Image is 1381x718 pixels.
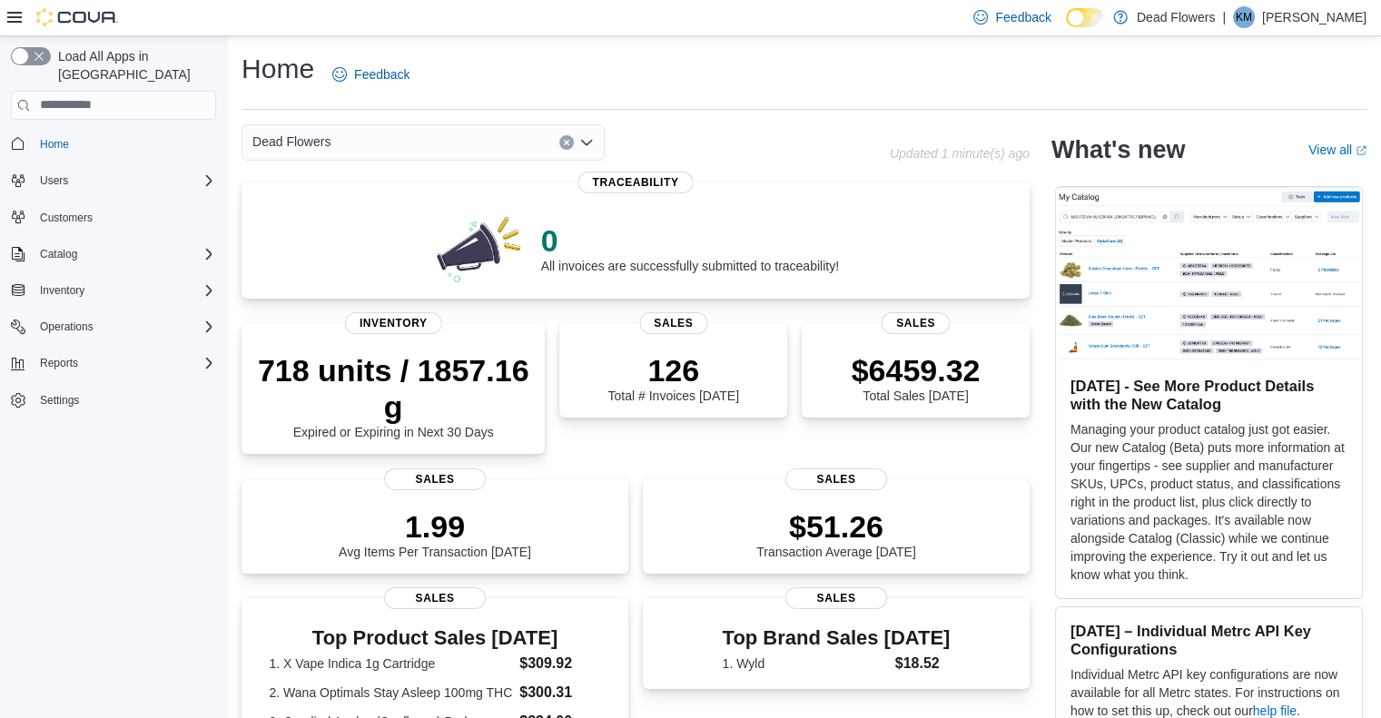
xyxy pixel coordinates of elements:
[345,312,442,334] span: Inventory
[33,389,216,411] span: Settings
[723,627,951,649] h3: Top Brand Sales [DATE]
[33,316,101,338] button: Operations
[242,51,314,87] h1: Home
[33,389,86,411] a: Settings
[270,627,601,649] h3: Top Product Sales [DATE]
[33,316,216,338] span: Operations
[890,146,1030,161] p: Updated 1 minute(s) ago
[33,207,100,229] a: Customers
[1066,27,1067,28] span: Dark Mode
[541,222,839,273] div: All invoices are successfully submitted to traceability!
[1070,377,1347,413] h3: [DATE] - See More Product Details with the New Catalog
[1356,145,1366,156] svg: External link
[4,278,223,303] button: Inventory
[339,508,531,559] div: Avg Items Per Transaction [DATE]
[40,247,77,261] span: Catalog
[384,587,486,609] span: Sales
[723,654,888,673] dt: 1. Wyld
[1066,8,1104,27] input: Dark Mode
[1070,622,1347,658] h3: [DATE] – Individual Metrc API Key Configurations
[852,352,981,389] p: $6459.32
[36,8,118,26] img: Cova
[4,350,223,376] button: Reports
[1262,6,1366,28] p: [PERSON_NAME]
[339,508,531,545] p: 1.99
[1236,6,1252,28] span: KM
[882,312,950,334] span: Sales
[1070,420,1347,584] p: Managing your product catalog just got easier. Our new Catalog (Beta) puts more information at yo...
[33,243,216,265] span: Catalog
[1308,143,1366,157] a: View allExternal link
[785,587,887,609] span: Sales
[33,133,216,155] span: Home
[51,47,216,84] span: Load All Apps in [GEOGRAPHIC_DATA]
[40,211,93,225] span: Customers
[4,241,223,267] button: Catalog
[270,654,513,673] dt: 1. X Vape Indica 1g Cartridge
[354,65,409,84] span: Feedback
[384,468,486,490] span: Sales
[40,356,78,370] span: Reports
[1222,6,1226,28] p: |
[607,352,738,403] div: Total # Invoices [DATE]
[995,8,1051,26] span: Feedback
[579,135,594,150] button: Open list of options
[252,131,330,152] span: Dead Flowers
[1253,703,1297,718] a: help file
[519,682,600,703] dd: $300.31
[852,352,981,403] div: Total Sales [DATE]
[33,352,85,374] button: Reports
[541,222,839,259] p: 0
[40,173,68,188] span: Users
[577,172,693,193] span: Traceability
[40,137,69,152] span: Home
[270,684,513,702] dt: 2. Wana Optimals Stay Asleep 100mg THC
[519,653,600,674] dd: $309.92
[559,135,574,150] button: Clear input
[4,204,223,231] button: Customers
[33,280,216,301] span: Inventory
[33,280,92,301] button: Inventory
[4,387,223,413] button: Settings
[895,653,951,674] dd: $18.52
[756,508,916,545] p: $51.26
[33,243,84,265] button: Catalog
[33,133,76,155] a: Home
[33,352,216,374] span: Reports
[33,170,75,192] button: Users
[4,314,223,339] button: Operations
[11,123,216,461] nav: Complex example
[256,352,530,439] div: Expired or Expiring in Next 30 Days
[607,352,738,389] p: 126
[1137,6,1215,28] p: Dead Flowers
[33,206,216,229] span: Customers
[4,131,223,157] button: Home
[33,170,216,192] span: Users
[1233,6,1255,28] div: Kelly Moore
[40,283,84,298] span: Inventory
[785,468,887,490] span: Sales
[432,211,527,284] img: 0
[1051,135,1185,164] h2: What's new
[40,320,94,334] span: Operations
[256,352,530,425] p: 718 units / 1857.16 g
[4,168,223,193] button: Users
[639,312,707,334] span: Sales
[40,393,79,408] span: Settings
[325,56,417,93] a: Feedback
[756,508,916,559] div: Transaction Average [DATE]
